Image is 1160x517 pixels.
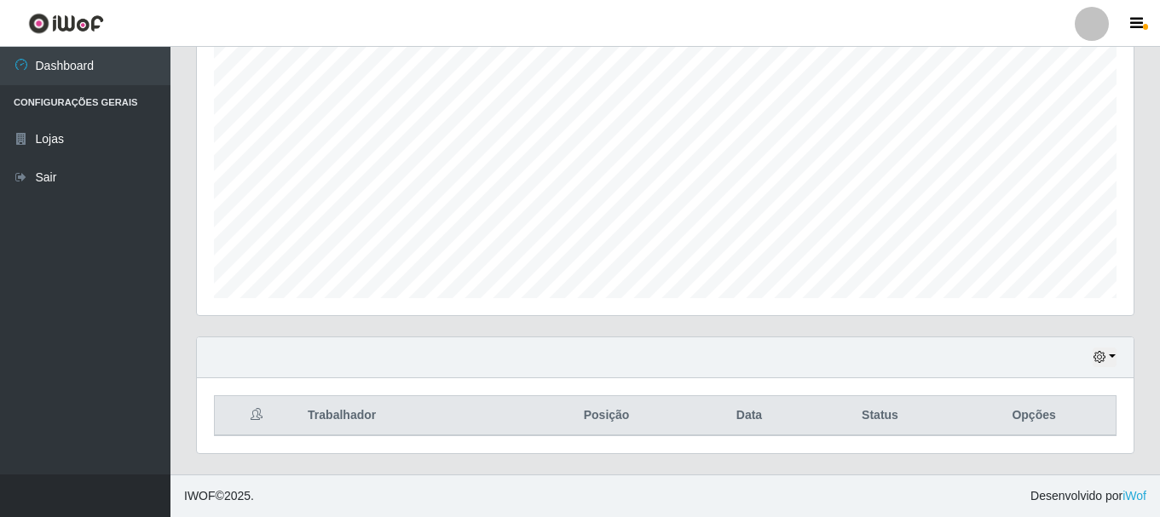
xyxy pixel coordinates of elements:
span: Desenvolvido por [1030,487,1146,505]
th: Opções [952,396,1116,436]
img: CoreUI Logo [28,13,104,34]
th: Status [808,396,952,436]
a: iWof [1122,489,1146,503]
span: IWOF [184,489,216,503]
th: Posição [522,396,690,436]
span: © 2025 . [184,487,254,505]
th: Trabalhador [297,396,522,436]
th: Data [690,396,808,436]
